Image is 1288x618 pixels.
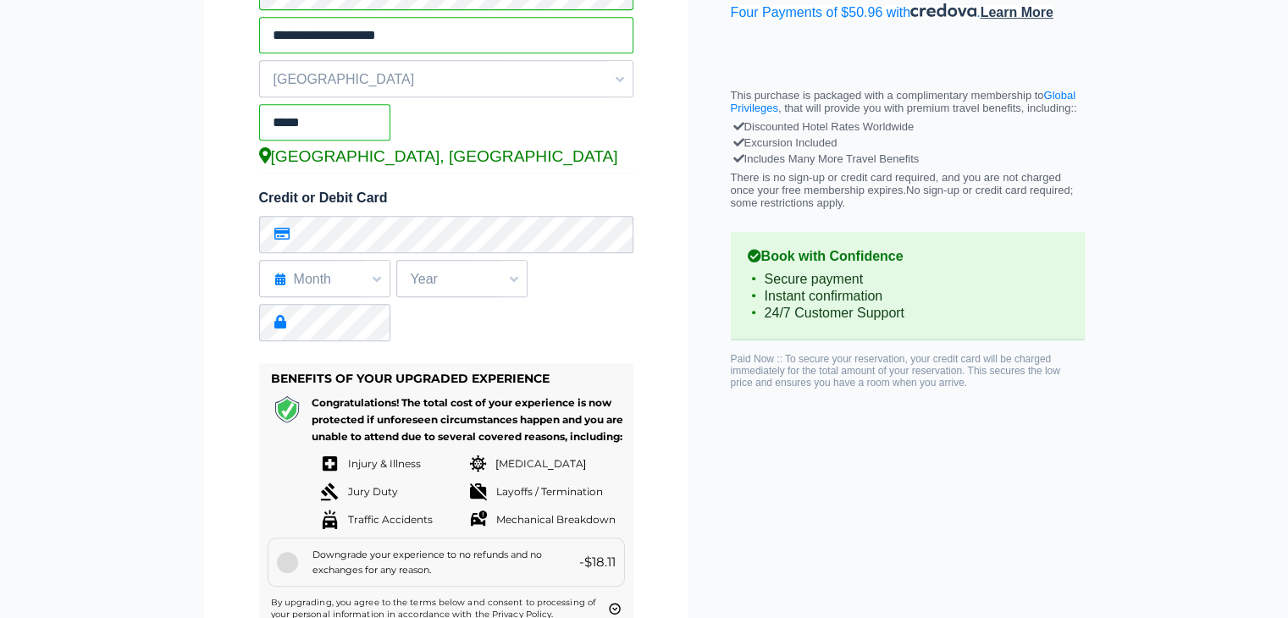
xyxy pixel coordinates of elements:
div: Includes Many More Travel Benefits [735,151,1081,167]
li: Instant confirmation [748,288,1068,305]
span: Paid Now :: To secure your reservation, your credit card will be charged immediately for the tota... [731,353,1060,389]
a: Four Payments of $50.96 with.Learn More [731,5,1053,19]
div: [GEOGRAPHIC_DATA], [GEOGRAPHIC_DATA] [259,147,633,166]
span: Learn More [981,5,1053,19]
span: Year [397,265,527,294]
li: Secure payment [748,271,1068,288]
b: Book with Confidence [748,249,1068,264]
a: Global Privileges [731,89,1076,114]
p: There is no sign-up or credit card required, and you are not charged once your free membership ex... [731,171,1085,209]
li: 24/7 Customer Support [748,305,1068,322]
span: Four Payments of $50.96 with . [731,5,1053,19]
p: This purchase is packaged with a complimentary membership to , that will provide you with premium... [731,89,1085,114]
span: No sign-up or credit card required; some restrictions apply. [731,184,1074,209]
span: Month [260,265,390,294]
span: [GEOGRAPHIC_DATA] [260,65,633,94]
div: Excursion Included [735,135,1081,151]
span: Credit or Debit Card [259,190,388,205]
div: Discounted Hotel Rates Worldwide [735,119,1081,135]
iframe: PayPal Message 1 [731,36,1085,53]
